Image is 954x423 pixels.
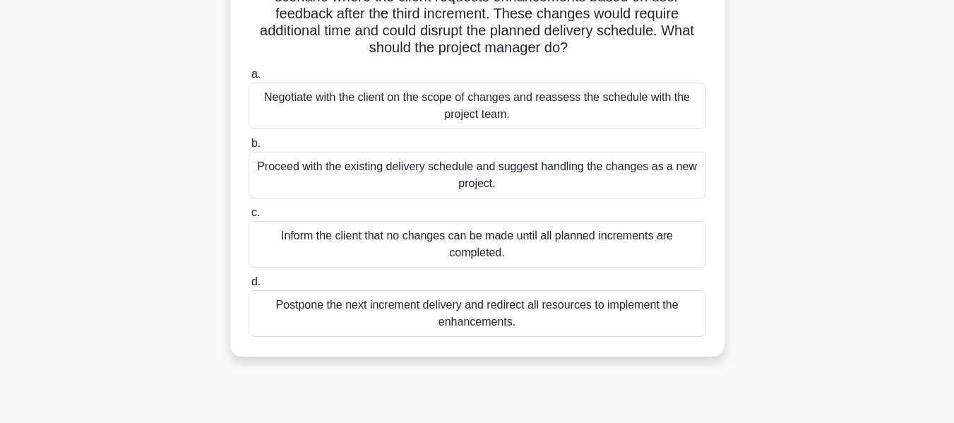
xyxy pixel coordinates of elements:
[249,290,706,337] div: Postpone the next increment delivery and redirect all resources to implement the enhancements.
[251,275,261,287] span: d.
[249,83,706,129] div: Negotiate with the client on the scope of changes and reassess the schedule with the project team.
[251,137,261,149] span: b.
[251,206,260,218] span: c.
[249,221,706,268] div: Inform the client that no changes can be made until all planned increments are completed.
[249,152,706,198] div: Proceed with the existing delivery schedule and suggest handling the changes as a new project.
[251,68,261,80] span: a.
